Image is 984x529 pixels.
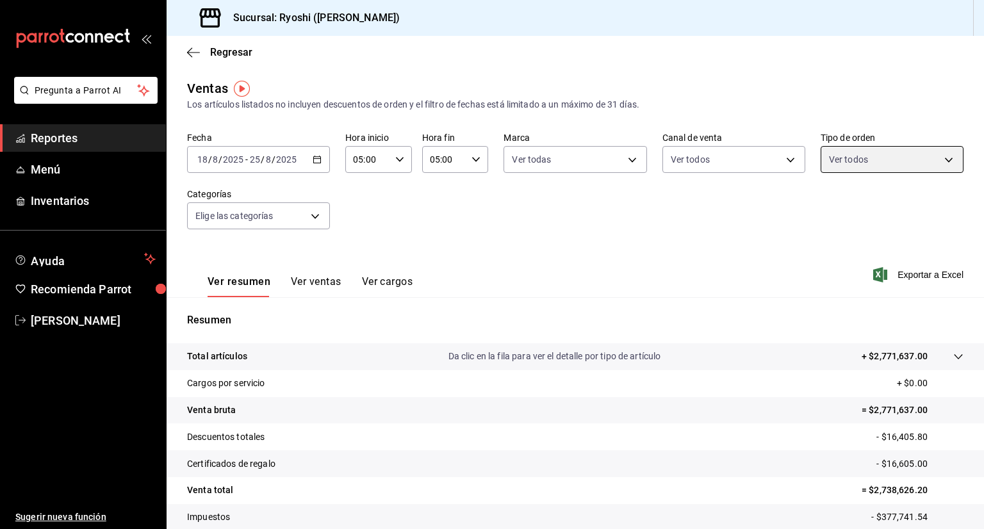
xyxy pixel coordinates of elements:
p: Certificados de regalo [187,457,275,471]
button: Pregunta a Parrot AI [14,77,158,104]
span: Ver todas [512,153,551,166]
span: / [261,154,265,165]
input: ---- [275,154,297,165]
label: Fecha [187,133,330,142]
p: - $377,741.54 [871,510,963,524]
input: -- [265,154,272,165]
label: Marca [504,133,646,142]
span: / [208,154,212,165]
p: Cargos por servicio [187,377,265,390]
p: + $2,771,637.00 [862,350,928,363]
p: = $2,738,626.20 [862,484,963,497]
span: Ayuda [31,251,139,266]
span: Inventarios [31,192,156,209]
span: Elige las categorías [195,209,274,222]
input: -- [197,154,208,165]
p: Impuestos [187,510,230,524]
button: Ver ventas [291,275,341,297]
button: Ver cargos [362,275,413,297]
button: Exportar a Excel [876,267,963,282]
span: / [218,154,222,165]
span: Regresar [210,46,252,58]
span: Pregunta a Parrot AI [35,84,138,97]
span: Reportes [31,129,156,147]
span: Sugerir nueva función [15,510,156,524]
p: Total artículos [187,350,247,363]
span: Ver todos [671,153,710,166]
span: / [272,154,275,165]
button: Ver resumen [208,275,270,297]
p: Resumen [187,313,963,328]
p: Venta bruta [187,403,236,417]
input: -- [249,154,261,165]
p: Venta total [187,484,233,497]
p: - $16,405.80 [876,430,963,444]
label: Tipo de orden [821,133,963,142]
p: - $16,605.00 [876,457,963,471]
input: -- [212,154,218,165]
label: Hora inicio [345,133,412,142]
button: Regresar [187,46,252,58]
label: Hora fin [422,133,489,142]
span: Menú [31,161,156,178]
input: ---- [222,154,244,165]
span: Recomienda Parrot [31,281,156,298]
div: navigation tabs [208,275,413,297]
div: Los artículos listados no incluyen descuentos de orden y el filtro de fechas está limitado a un m... [187,98,963,111]
span: Ver todos [829,153,868,166]
span: [PERSON_NAME] [31,312,156,329]
a: Pregunta a Parrot AI [9,93,158,106]
label: Canal de venta [662,133,805,142]
span: - [245,154,248,165]
p: Descuentos totales [187,430,265,444]
button: open_drawer_menu [141,33,151,44]
p: + $0.00 [897,377,963,390]
p: = $2,771,637.00 [862,403,963,417]
label: Categorías [187,190,330,199]
p: Da clic en la fila para ver el detalle por tipo de artículo [448,350,661,363]
div: Ventas [187,79,228,98]
h3: Sucursal: Ryoshi ([PERSON_NAME]) [223,10,400,26]
img: Tooltip marker [234,81,250,97]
